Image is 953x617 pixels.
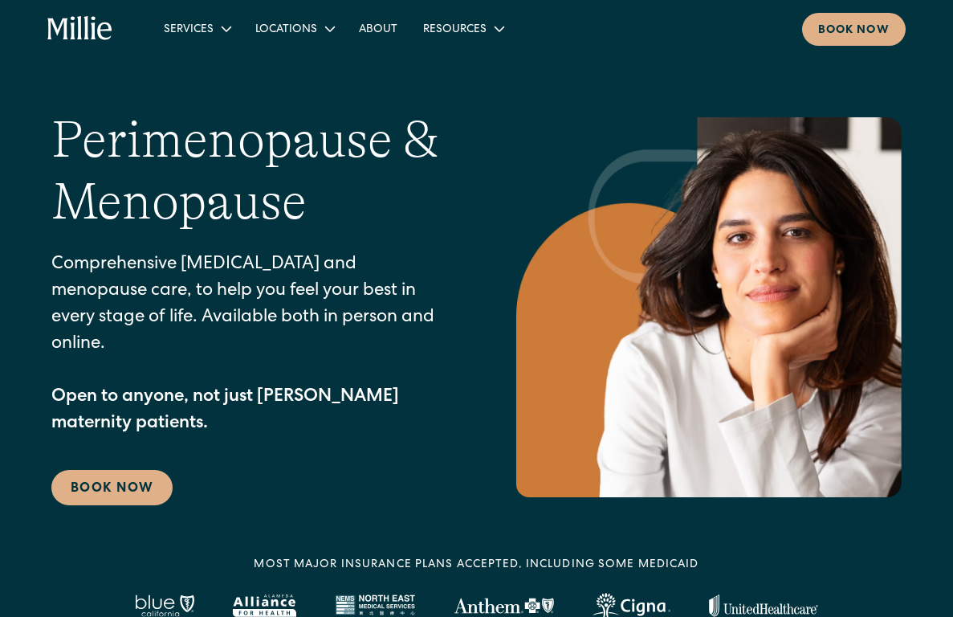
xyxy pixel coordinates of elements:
[242,15,346,42] div: Locations
[335,595,415,617] img: North East Medical Services logo
[410,15,515,42] div: Resources
[255,22,317,39] div: Locations
[454,598,554,614] img: Anthem Logo
[516,117,902,497] img: Confident woman with long dark hair resting her chin on her hand, wearing a white blouse, looking...
[423,22,487,39] div: Resources
[818,22,890,39] div: Book now
[51,389,399,433] strong: Open to anyone, not just [PERSON_NAME] maternity patients.
[254,557,698,574] div: MOST MAJOR INSURANCE PLANS ACCEPTED, INCLUDING some MEDICAID
[233,595,296,617] img: Alameda Alliance logo
[135,595,194,617] img: Blue California logo
[47,16,112,42] a: home
[51,470,173,505] a: Book Now
[164,22,214,39] div: Services
[709,595,818,617] img: United Healthcare logo
[151,15,242,42] div: Services
[802,13,906,46] a: Book now
[51,252,452,438] p: Comprehensive [MEDICAL_DATA] and menopause care, to help you feel your best in every stage of lif...
[51,109,452,233] h1: Perimenopause & Menopause
[346,15,410,42] a: About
